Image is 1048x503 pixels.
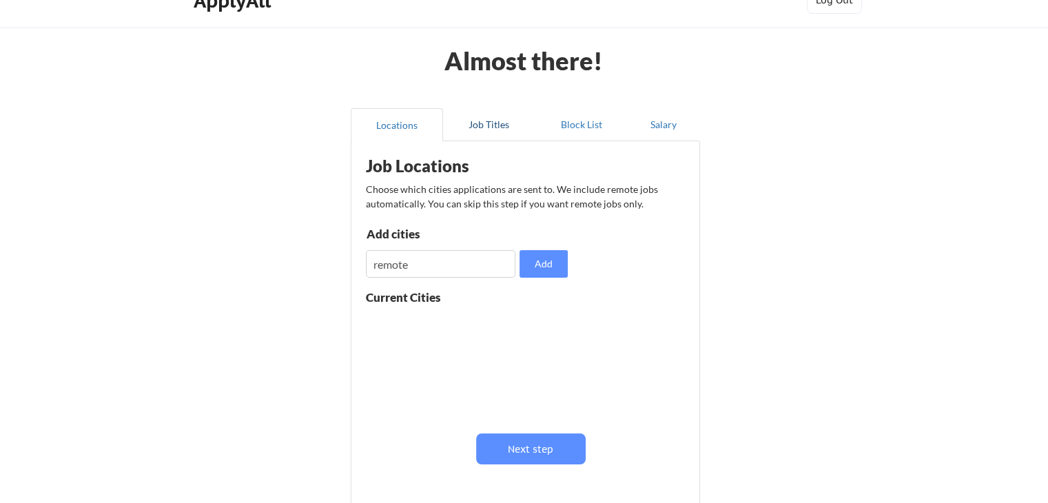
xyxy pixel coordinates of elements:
div: Current Cities [366,291,471,303]
div: Job Locations [366,158,540,174]
div: Add cities [367,228,509,240]
div: Almost there! [427,48,619,73]
button: Salary [628,108,700,141]
button: Add [520,250,568,278]
button: Job Titles [443,108,535,141]
button: Next step [476,433,586,464]
input: Type here... [366,250,515,278]
button: Locations [351,108,443,141]
div: Choose which cities applications are sent to. We include remote jobs automatically. You can skip ... [366,182,683,211]
button: Block List [535,108,628,141]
